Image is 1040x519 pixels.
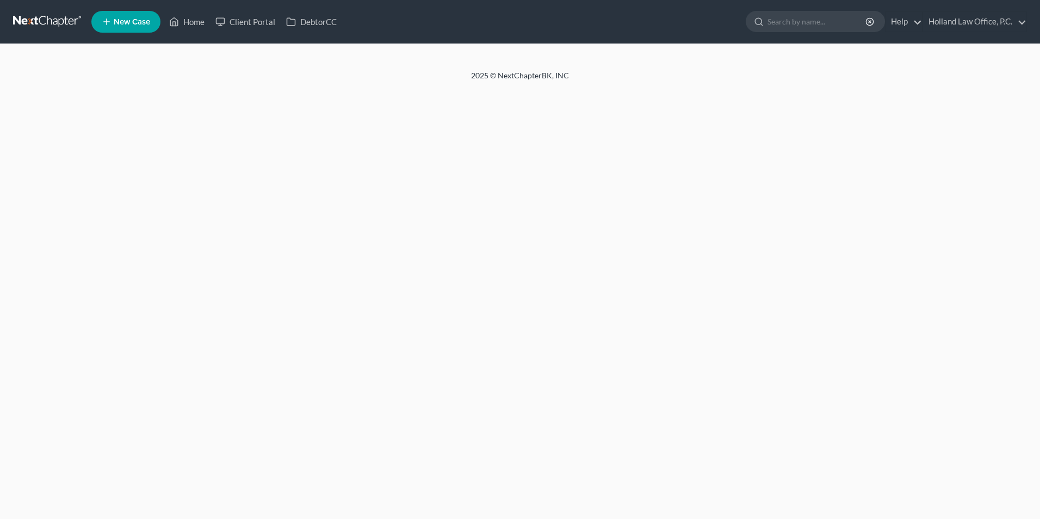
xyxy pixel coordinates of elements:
input: Search by name... [767,11,867,32]
a: Home [164,12,210,32]
a: Holland Law Office, P.C. [923,12,1026,32]
a: DebtorCC [281,12,342,32]
a: Client Portal [210,12,281,32]
span: New Case [114,18,150,26]
div: 2025 © NextChapterBK, INC [210,70,830,90]
a: Help [886,12,922,32]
